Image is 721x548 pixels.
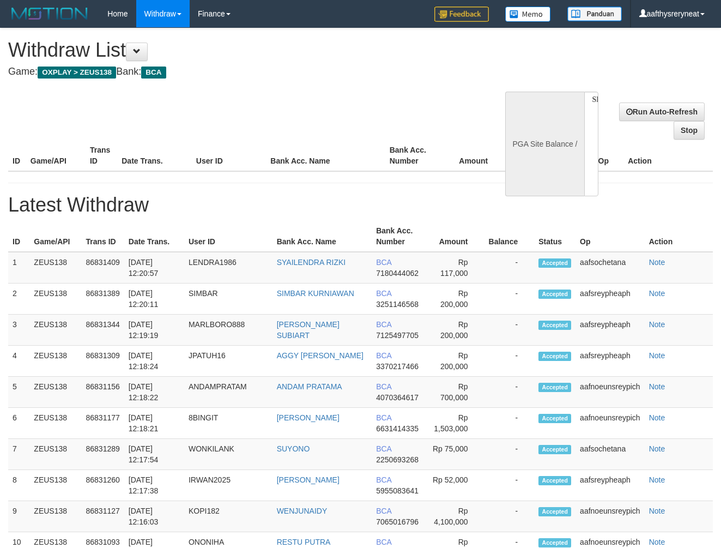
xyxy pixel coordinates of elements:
[445,140,504,171] th: Amount
[484,346,535,377] td: -
[538,538,571,547] span: Accepted
[575,252,645,284] td: aafsochetana
[81,377,124,408] td: 86831156
[372,221,425,252] th: Bank Acc. Number
[534,221,575,252] th: Status
[184,284,272,315] td: SIMBAR
[505,7,551,22] img: Button%20Memo.svg
[649,538,665,546] a: Note
[124,284,184,315] td: [DATE] 12:20:11
[277,258,346,267] a: SYAILENDRA RIZKI
[575,284,645,315] td: aafsreypheaph
[81,284,124,315] td: 86831389
[8,67,470,77] h4: Game: Bank:
[575,315,645,346] td: aafsreypheaph
[484,501,535,532] td: -
[425,439,484,470] td: Rp 75,000
[376,517,419,526] span: 7065016796
[376,413,391,422] span: BCA
[81,470,124,501] td: 86831260
[266,140,385,171] th: Bank Acc. Name
[124,252,184,284] td: [DATE] 12:20:57
[425,501,484,532] td: Rp 4,100,000
[376,507,391,515] span: BCA
[124,315,184,346] td: [DATE] 12:19:19
[484,377,535,408] td: -
[8,140,26,171] th: ID
[184,252,272,284] td: LENDRA1986
[575,408,645,439] td: aafnoeunsreypich
[277,382,342,391] a: ANDAM PRATAMA
[81,315,124,346] td: 86831344
[674,121,705,140] a: Stop
[649,475,665,484] a: Note
[376,289,391,298] span: BCA
[649,507,665,515] a: Note
[484,408,535,439] td: -
[81,252,124,284] td: 86831409
[538,445,571,454] span: Accepted
[425,252,484,284] td: Rp 117,000
[184,408,272,439] td: 8BINGIT
[184,221,272,252] th: User ID
[8,315,29,346] td: 3
[649,289,665,298] a: Note
[425,221,484,252] th: Amount
[26,140,86,171] th: Game/API
[538,507,571,516] span: Accepted
[277,507,328,515] a: WENJUNAIDY
[184,377,272,408] td: ANDAMPRATAM
[575,346,645,377] td: aafsreypheaph
[376,382,391,391] span: BCA
[649,320,665,329] a: Note
[376,300,419,309] span: 3251146568
[8,377,29,408] td: 5
[434,7,489,22] img: Feedback.jpg
[124,346,184,377] td: [DATE] 12:18:24
[567,7,622,21] img: panduan.png
[619,103,705,121] a: Run Auto-Refresh
[376,455,419,464] span: 2250693268
[8,470,29,501] td: 8
[141,67,166,79] span: BCA
[8,346,29,377] td: 4
[277,475,340,484] a: [PERSON_NAME]
[277,289,354,298] a: SIMBAR KURNIAWAN
[184,470,272,501] td: IRWAN2025
[649,351,665,360] a: Note
[124,408,184,439] td: [DATE] 12:18:21
[376,475,391,484] span: BCA
[124,439,184,470] td: [DATE] 12:17:54
[8,5,91,22] img: MOTION_logo.png
[376,538,391,546] span: BCA
[484,252,535,284] td: -
[124,377,184,408] td: [DATE] 12:18:22
[81,346,124,377] td: 86831309
[376,320,391,329] span: BCA
[575,439,645,470] td: aafsochetana
[272,221,372,252] th: Bank Acc. Name
[184,439,272,470] td: WONKILANK
[8,501,29,532] td: 9
[484,221,535,252] th: Balance
[8,221,29,252] th: ID
[425,346,484,377] td: Rp 200,000
[81,408,124,439] td: 86831177
[29,439,81,470] td: ZEUS138
[505,92,584,196] div: PGA Site Balance /
[538,383,571,392] span: Accepted
[376,424,419,433] span: 6631414335
[484,439,535,470] td: -
[623,140,713,171] th: Action
[376,269,419,278] span: 7180444062
[538,258,571,268] span: Accepted
[425,284,484,315] td: Rp 200,000
[8,39,470,61] h1: Withdraw List
[538,476,571,485] span: Accepted
[425,315,484,346] td: Rp 200,000
[124,221,184,252] th: Date Trans.
[649,258,665,267] a: Note
[425,408,484,439] td: Rp 1,503,000
[538,321,571,330] span: Accepted
[376,331,419,340] span: 7125497705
